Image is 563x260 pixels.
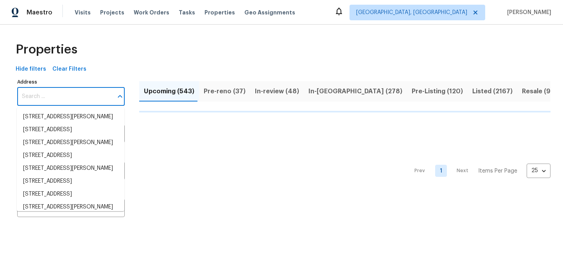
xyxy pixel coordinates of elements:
span: Projects [100,9,124,16]
p: Items Per Page [478,167,517,175]
button: Hide filters [13,62,49,77]
span: [PERSON_NAME] [504,9,551,16]
input: Search ... [17,87,113,106]
label: Address [17,80,125,84]
span: Geo Assignments [244,9,295,16]
li: [STREET_ADDRESS] [17,123,124,136]
li: [STREET_ADDRESS][PERSON_NAME] [17,136,124,149]
li: [STREET_ADDRESS][PERSON_NAME][PERSON_NAME] [17,201,124,222]
span: [GEOGRAPHIC_DATA], [GEOGRAPHIC_DATA] [356,9,467,16]
span: Work Orders [134,9,169,16]
li: [STREET_ADDRESS] [17,149,124,162]
div: 25 [527,160,550,181]
span: Pre-Listing (120) [412,86,463,97]
nav: Pagination Navigation [407,117,550,225]
li: [STREET_ADDRESS][PERSON_NAME] [17,110,124,123]
span: In-review (48) [255,86,299,97]
span: Upcoming (543) [144,86,194,97]
span: Maestro [27,9,52,16]
li: [STREET_ADDRESS][PERSON_NAME] [17,162,124,175]
span: Clear Filters [52,64,86,74]
span: In-[GEOGRAPHIC_DATA] (278) [308,86,402,97]
li: [STREET_ADDRESS] [17,188,124,201]
span: Properties [16,46,77,53]
span: Pre-reno (37) [204,86,246,97]
span: Tasks [179,10,195,15]
button: Clear Filters [49,62,90,77]
span: Visits [75,9,91,16]
a: Goto page 1 [435,165,447,177]
span: Resale (962) [522,86,561,97]
span: Hide filters [16,64,46,74]
li: [STREET_ADDRESS] [17,175,124,188]
button: Close [115,91,126,102]
span: Listed (2167) [472,86,513,97]
span: Properties [204,9,235,16]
